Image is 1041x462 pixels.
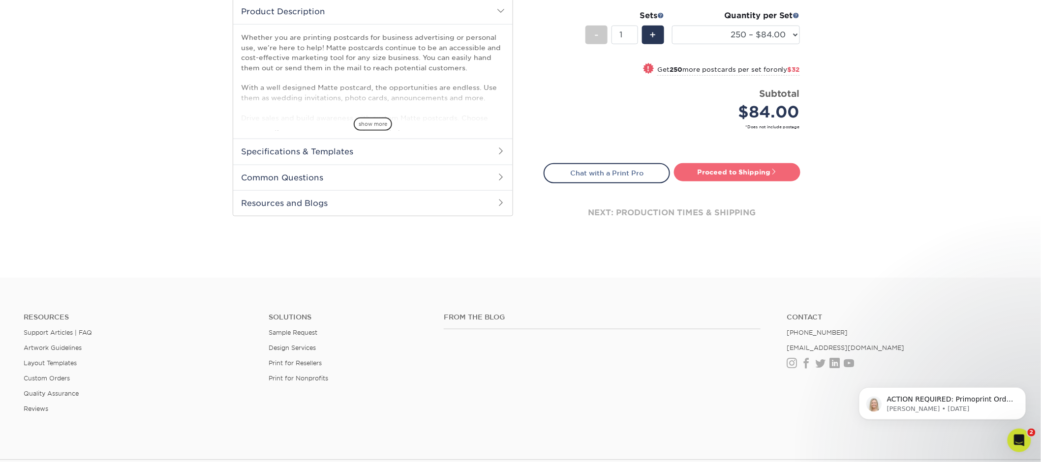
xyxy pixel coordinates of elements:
[24,329,92,336] a: Support Articles | FAQ
[269,344,316,351] a: Design Services
[650,28,656,42] span: +
[594,28,599,42] span: -
[787,344,905,351] a: [EMAIL_ADDRESS][DOMAIN_NAME]
[670,66,682,73] strong: 250
[674,163,800,181] a: Proceed to Shipping
[585,10,664,22] div: Sets
[444,313,761,321] h4: From the Blog
[24,344,82,351] a: Artwork Guidelines
[551,124,800,130] small: *Does not include postage
[1028,429,1036,436] span: 2
[269,359,322,367] a: Print for Resellers
[354,117,392,131] span: show more
[679,100,800,124] div: $84.00
[24,405,48,412] a: Reviews
[233,190,513,216] h2: Resources and Blogs
[269,329,317,336] a: Sample Request
[24,375,70,382] a: Custom Orders
[1008,429,1031,452] iframe: Intercom live chat
[787,329,848,336] a: [PHONE_NUMBER]
[647,64,650,74] span: !
[24,390,79,397] a: Quality Assurance
[233,165,513,190] h2: Common Questions
[241,32,505,153] p: Whether you are printing postcards for business advertising or personal use, we’re here to help! ...
[233,139,513,164] h2: Specifications & Templates
[657,66,800,76] small: Get more postcards per set for
[759,88,800,99] strong: Subtotal
[773,66,800,73] span: only
[787,313,1017,321] a: Contact
[269,375,328,382] a: Print for Nonprofits
[24,359,77,367] a: Layout Templates
[844,367,1041,435] iframe: Intercom notifications message
[24,313,254,321] h4: Resources
[544,163,670,183] a: Chat with a Print Pro
[269,313,429,321] h4: Solutions
[788,66,800,73] span: $32
[672,10,800,22] div: Quantity per Set
[544,183,800,242] div: next: production times & shipping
